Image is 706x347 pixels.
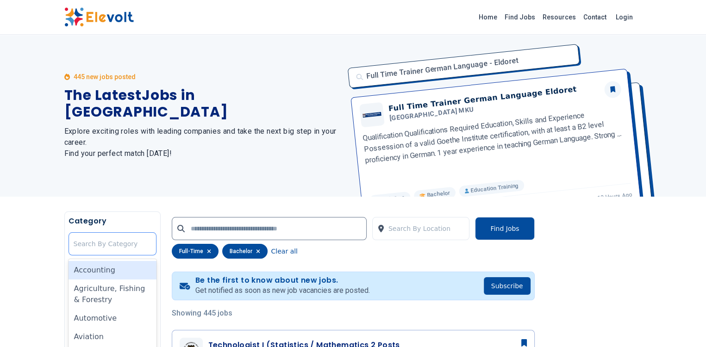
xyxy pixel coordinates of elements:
[484,277,531,295] button: Subscribe
[69,309,156,328] div: Automotive
[64,7,134,27] img: Elevolt
[172,308,535,319] p: Showing 445 jobs
[69,261,156,279] div: Accounting
[501,10,539,25] a: Find Jobs
[539,10,580,25] a: Resources
[271,244,298,259] button: Clear all
[580,10,610,25] a: Contact
[69,328,156,346] div: Aviation
[195,276,370,285] h4: Be the first to know about new jobs.
[172,244,219,259] div: full-time
[69,216,156,227] h5: Category
[195,285,370,296] p: Get notified as soon as new job vacancies are posted.
[475,10,501,25] a: Home
[69,279,156,309] div: Agriculture, Fishing & Forestry
[64,126,342,159] h2: Explore exciting roles with leading companies and take the next big step in your career. Find you...
[475,217,534,240] button: Find Jobs
[74,72,136,81] p: 445 new jobs posted
[610,8,638,26] a: Login
[64,87,342,120] h1: The Latest Jobs in [GEOGRAPHIC_DATA]
[660,303,706,347] iframe: Chat Widget
[222,244,268,259] div: bachelor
